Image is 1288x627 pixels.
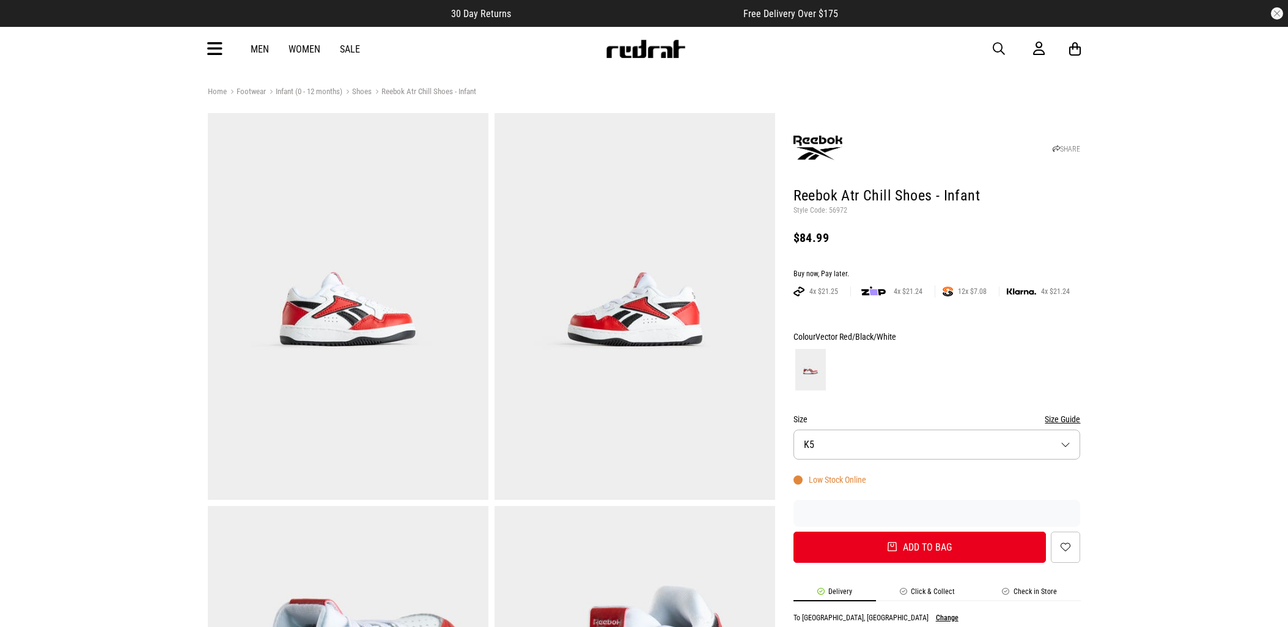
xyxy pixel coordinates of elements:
[815,332,896,342] span: Vector Red/Black/White
[793,230,1081,245] div: $84.99
[804,439,814,450] span: K5
[1036,287,1075,296] span: 4x $21.24
[451,8,511,20] span: 30 Day Returns
[979,587,1081,601] li: Check in Store
[372,87,476,98] a: Reebok Atr Chill Shoes - Infant
[227,87,266,98] a: Footwear
[793,329,1081,344] div: Colour
[208,113,488,500] img: Reebok Atr Chill Shoes - Infant in Red
[208,87,227,96] a: Home
[793,430,1081,460] button: K5
[861,285,886,298] img: zip
[793,507,1081,519] iframe: Customer reviews powered by Trustpilot
[605,40,686,58] img: Redrat logo
[793,614,929,622] p: To [GEOGRAPHIC_DATA], [GEOGRAPHIC_DATA]
[251,43,269,55] a: Men
[793,206,1081,216] p: Style Code: 56972
[1007,288,1036,295] img: KLARNA
[793,287,804,296] img: AFTERPAY
[743,8,838,20] span: Free Delivery Over $175
[795,349,826,391] img: Vector Red/Black/White
[793,475,866,485] div: Low Stock Online
[1045,412,1080,427] button: Size Guide
[535,7,719,20] iframe: Customer reviews powered by Trustpilot
[793,532,1047,563] button: Add to bag
[340,43,360,55] a: Sale
[953,287,992,296] span: 12x $7.08
[793,123,842,172] img: Reebok
[793,587,876,601] li: Delivery
[793,412,1081,427] div: Size
[793,186,1081,206] h1: Reebok Atr Chill Shoes - Infant
[793,269,1081,279] div: Buy now, Pay later.
[1053,145,1080,153] a: SHARE
[889,287,927,296] span: 4x $21.24
[342,87,372,98] a: Shoes
[266,87,342,98] a: Infant (0 - 12 months)
[943,287,953,296] img: SPLITPAY
[289,43,320,55] a: Women
[495,113,775,500] img: Reebok Atr Chill Shoes - Infant in Red
[876,587,979,601] li: Click & Collect
[804,287,843,296] span: 4x $21.25
[936,614,959,622] button: Change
